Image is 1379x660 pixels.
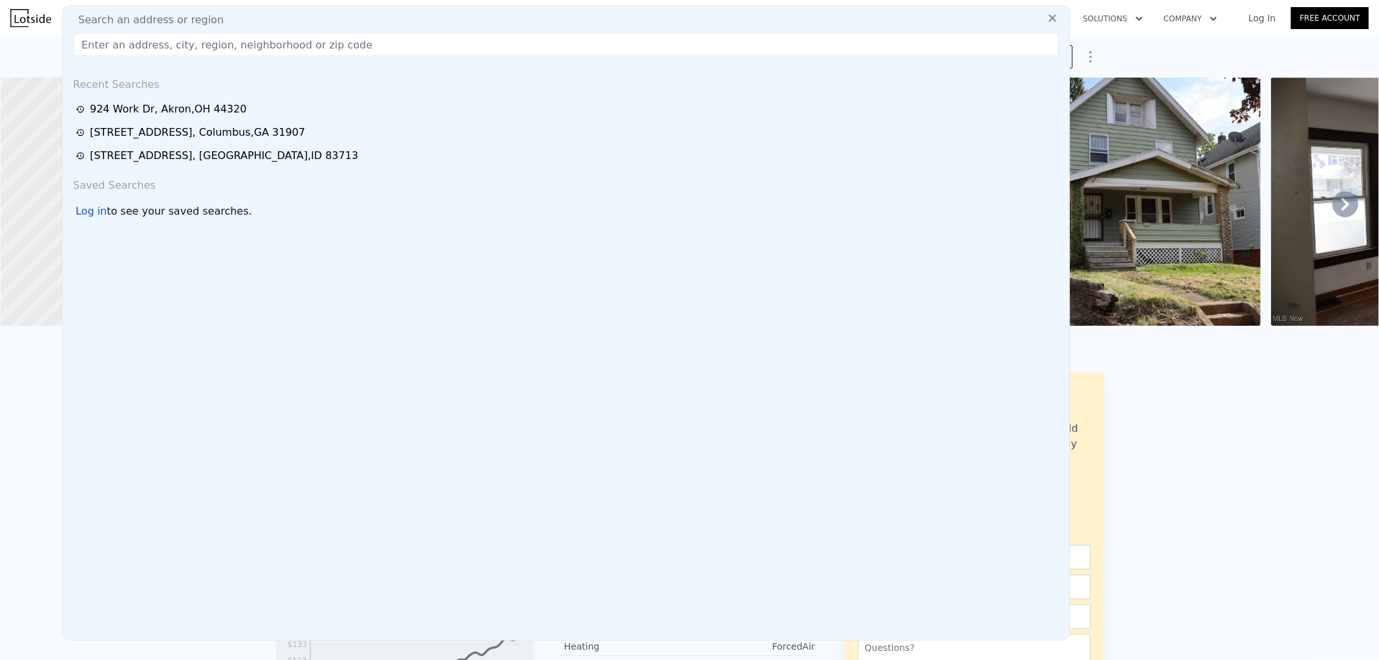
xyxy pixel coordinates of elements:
[10,9,51,27] img: Lotside
[564,640,690,653] div: Heating
[76,125,1060,140] a: [STREET_ADDRESS], Columbus,GA 31907
[975,78,1261,326] img: Sale: 146449894 Parcel: 76768776
[76,148,1060,164] a: [STREET_ADDRESS], [GEOGRAPHIC_DATA],ID 83713
[690,640,815,653] div: ForcedAir
[90,148,358,164] div: [STREET_ADDRESS] , [GEOGRAPHIC_DATA] , ID 83713
[1233,12,1291,25] a: Log In
[1078,44,1104,70] button: Show Options
[68,12,224,28] span: Search an address or region
[1291,7,1369,29] a: Free Account
[76,101,1060,117] a: 924 Work Dr, Akron,OH 44320
[1073,7,1153,30] button: Solutions
[90,101,246,117] div: 924 Work Dr , Akron , OH 44320
[287,640,307,649] tspan: $133
[107,204,251,219] span: to see your saved searches.
[73,33,1059,56] input: Enter an address, city, region, neighborhood or zip code
[68,67,1064,98] div: Recent Searches
[1153,7,1228,30] button: Company
[76,204,107,219] div: Log in
[90,125,305,140] div: [STREET_ADDRESS] , Columbus , GA 31907
[68,167,1064,198] div: Saved Searches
